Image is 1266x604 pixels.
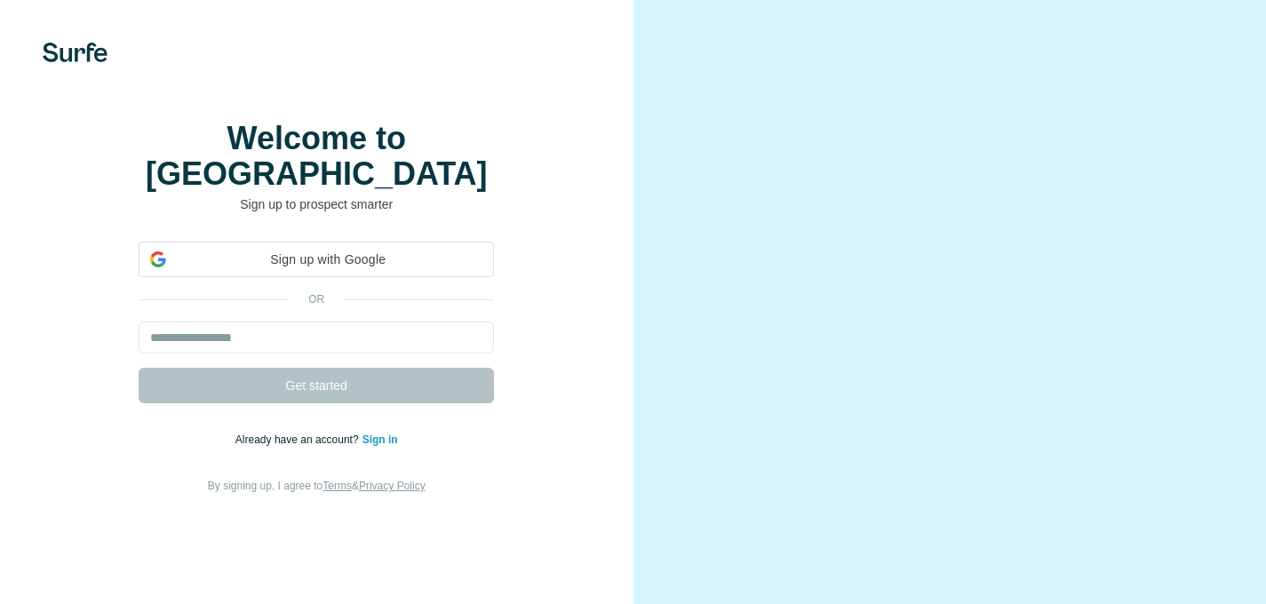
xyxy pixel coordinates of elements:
span: Already have an account? [235,433,362,446]
span: Sign up with Google [173,250,482,269]
p: or [288,291,345,307]
span: By signing up, I agree to & [208,480,426,492]
a: Sign in [362,433,398,446]
h1: Welcome to [GEOGRAPHIC_DATA] [139,121,494,192]
p: Sign up to prospect smarter [139,195,494,213]
div: Sign up with Google [139,242,494,277]
a: Privacy Policy [359,480,426,492]
a: Terms [322,480,352,492]
img: Surfe's logo [43,43,107,62]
